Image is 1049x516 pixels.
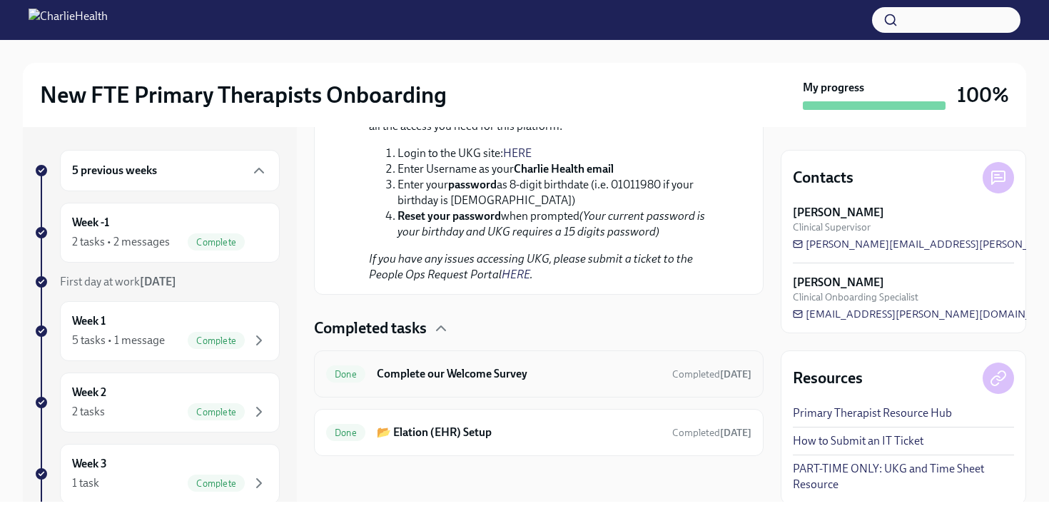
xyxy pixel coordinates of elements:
strong: [DATE] [140,275,176,288]
div: Completed tasks [314,318,764,339]
a: Week -12 tasks • 2 messagesComplete [34,203,280,263]
span: Completed [672,427,751,439]
h6: Week 1 [72,313,106,329]
h6: 📂 Elation (EHR) Setup [377,425,661,440]
strong: My progress [803,80,864,96]
strong: [PERSON_NAME] [793,205,884,221]
div: 2 tasks • 2 messages [72,234,170,250]
span: Done [326,369,365,380]
span: Complete [188,478,245,489]
strong: password [448,178,497,191]
a: PART-TIME ONLY: UKG and Time Sheet Resource [793,461,1014,492]
a: Primary Therapist Resource Hub [793,405,952,421]
li: when prompted [397,208,729,240]
span: Clinical Supervisor [793,221,871,234]
a: First day at work[DATE] [34,274,280,290]
span: Completed [672,368,751,380]
span: September 4th, 2025 17:27 [672,368,751,381]
span: First day at work [60,275,176,288]
div: 2 tasks [72,404,105,420]
div: 1 task [72,475,99,491]
span: Clinical Onboarding Specialist [793,290,918,304]
span: Complete [188,407,245,418]
h2: New FTE Primary Therapists Onboarding [40,81,447,109]
a: Week 15 tasks • 1 messageComplete [34,301,280,361]
span: Complete [188,335,245,346]
li: Login to the UKG site: [397,146,729,161]
span: September 8th, 2025 13:48 [672,426,751,440]
strong: Reset your password [397,209,501,223]
em: If you have any issues accessing UKG, please submit a ticket to the People Ops Request Portal . [369,252,693,281]
li: Enter Username as your [397,161,729,177]
a: HERE [502,268,530,281]
div: 5 tasks • 1 message [72,333,165,348]
h6: Week -1 [72,215,109,231]
span: Done [326,428,365,438]
span: Complete [188,237,245,248]
a: How to Submit an IT Ticket [793,433,923,449]
li: Enter your as 8-digit birthdate (i.e. 01011980 if your birthday is [DEMOGRAPHIC_DATA]) [397,177,729,208]
h3: 100% [957,82,1009,108]
h6: 5 previous weeks [72,163,157,178]
h6: Week 3 [72,456,107,472]
a: Week 31 taskComplete [34,444,280,504]
img: CharlieHealth [29,9,108,31]
a: Done📂 Elation (EHR) SetupCompleted[DATE] [326,421,751,444]
div: 5 previous weeks [60,150,280,191]
a: HERE [503,146,532,160]
h4: Contacts [793,167,853,188]
strong: [DATE] [720,427,751,439]
a: Week 22 tasksComplete [34,373,280,432]
strong: Charlie Health email [514,162,614,176]
a: DoneComplete our Welcome SurveyCompleted[DATE] [326,363,751,385]
h6: Week 2 [72,385,106,400]
h6: Complete our Welcome Survey [377,366,661,382]
strong: [PERSON_NAME] [793,275,884,290]
h4: Completed tasks [314,318,427,339]
strong: [DATE] [720,368,751,380]
h4: Resources [793,368,863,389]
